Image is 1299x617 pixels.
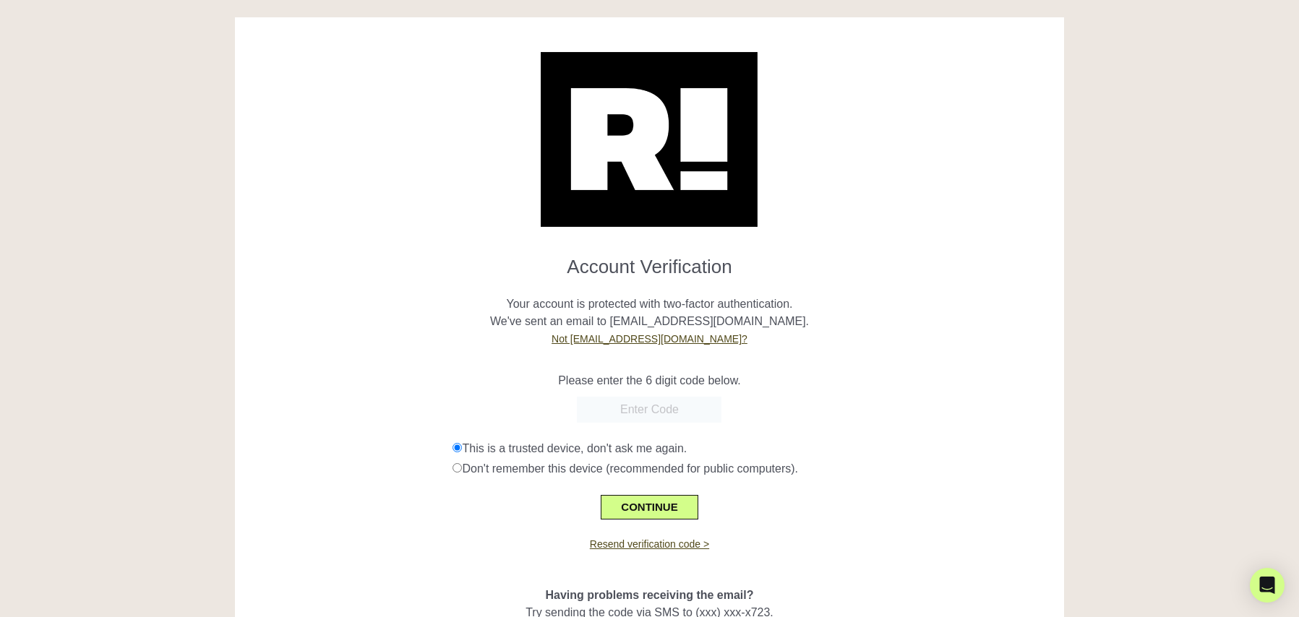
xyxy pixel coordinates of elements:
[246,278,1054,348] p: Your account is protected with two-factor authentication. We've sent an email to [EMAIL_ADDRESS][...
[601,495,698,519] button: CONTINUE
[246,244,1054,278] h1: Account Verification
[246,372,1054,389] p: Please enter the 6 digit code below.
[552,333,747,345] a: Not [EMAIL_ADDRESS][DOMAIN_NAME]?
[453,440,1053,457] div: This is a trusted device, don't ask me again.
[545,589,753,601] span: Having problems receiving the email?
[577,397,721,423] input: Enter Code
[1250,568,1285,603] div: Open Intercom Messenger
[590,538,709,550] a: Resend verification code >
[453,460,1053,478] div: Don't remember this device (recommended for public computers).
[541,52,758,227] img: Retention.com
